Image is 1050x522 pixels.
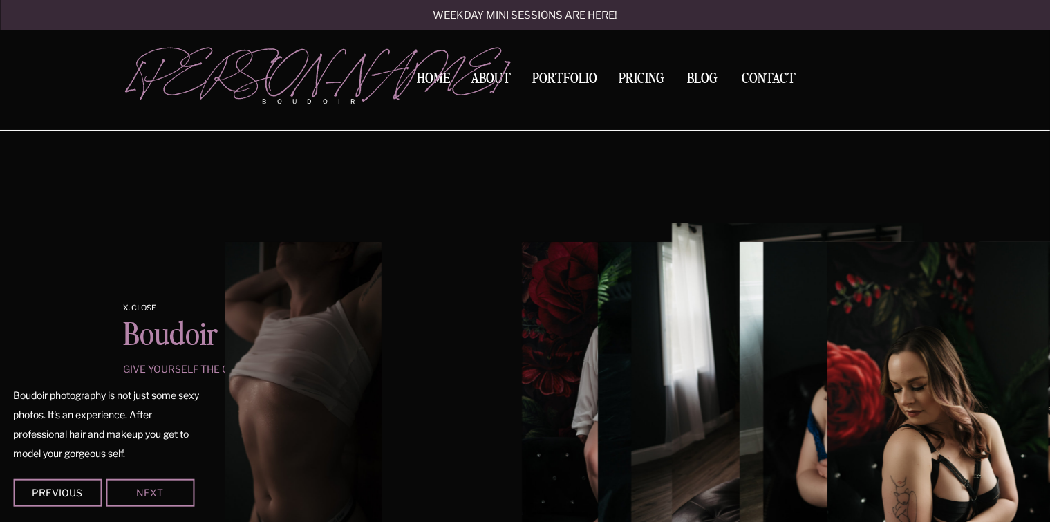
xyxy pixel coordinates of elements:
a: [PERSON_NAME] [129,49,377,91]
p: boudoir [263,97,377,106]
a: Contact [737,72,802,86]
a: Weekday mini sessions are here! [396,10,655,22]
a: embrace You [410,41,641,62]
p: Boudoir photography is not just some sexy photos. It's an experience. After professional hair and... [13,386,199,463]
a: Pricing [615,72,668,91]
p: give yourself the gift of self love [124,364,325,373]
p: Boudoir [124,320,328,353]
a: x. Close [124,304,187,313]
a: view gallery [413,66,637,78]
a: BLOG [682,72,724,84]
div: Previous [16,488,99,496]
a: Portfolio [528,72,603,91]
div: Next [109,488,191,496]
